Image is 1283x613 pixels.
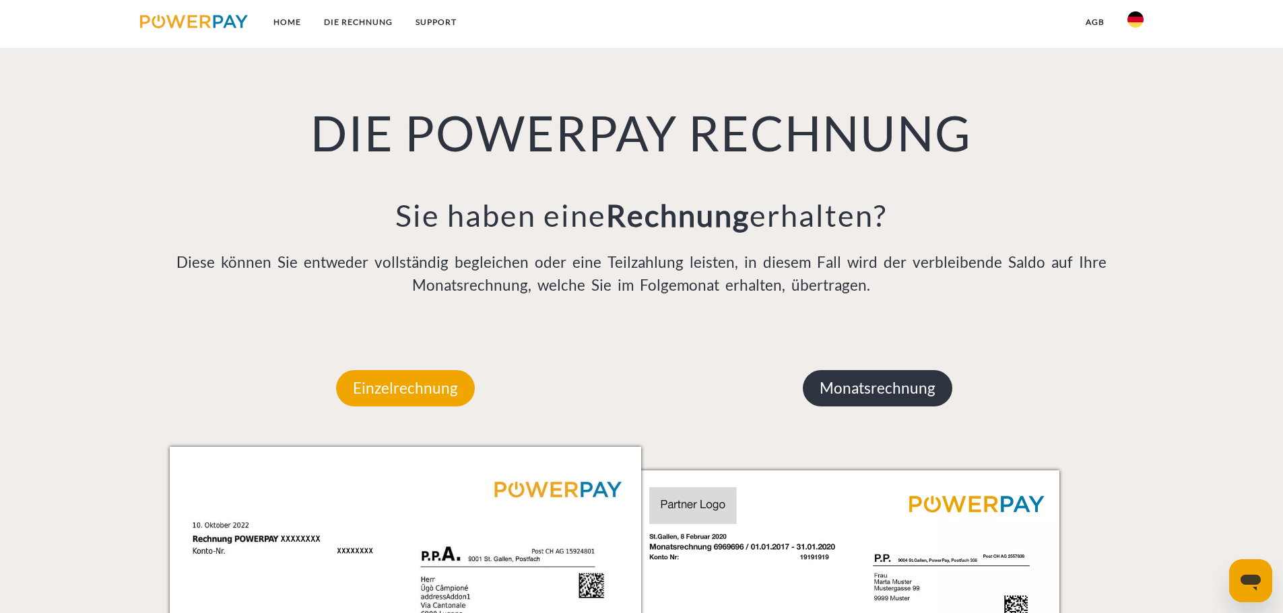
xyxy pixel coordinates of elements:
a: DIE RECHNUNG [312,10,404,34]
b: Rechnung [606,197,750,233]
a: agb [1074,10,1116,34]
h1: DIE POWERPAY RECHNUNG [170,102,1114,163]
img: logo-powerpay.svg [140,15,249,28]
a: SUPPORT [404,10,468,34]
img: de [1127,11,1144,28]
h3: Sie haben eine erhalten? [170,196,1114,234]
p: Diese können Sie entweder vollständig begleichen oder eine Teilzahlung leisten, in diesem Fall wi... [170,251,1114,297]
iframe: Schaltfläche zum Öffnen des Messaging-Fensters [1229,559,1272,602]
p: Einzelrechnung [336,370,475,406]
a: Home [262,10,312,34]
p: Monatsrechnung [803,370,952,406]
